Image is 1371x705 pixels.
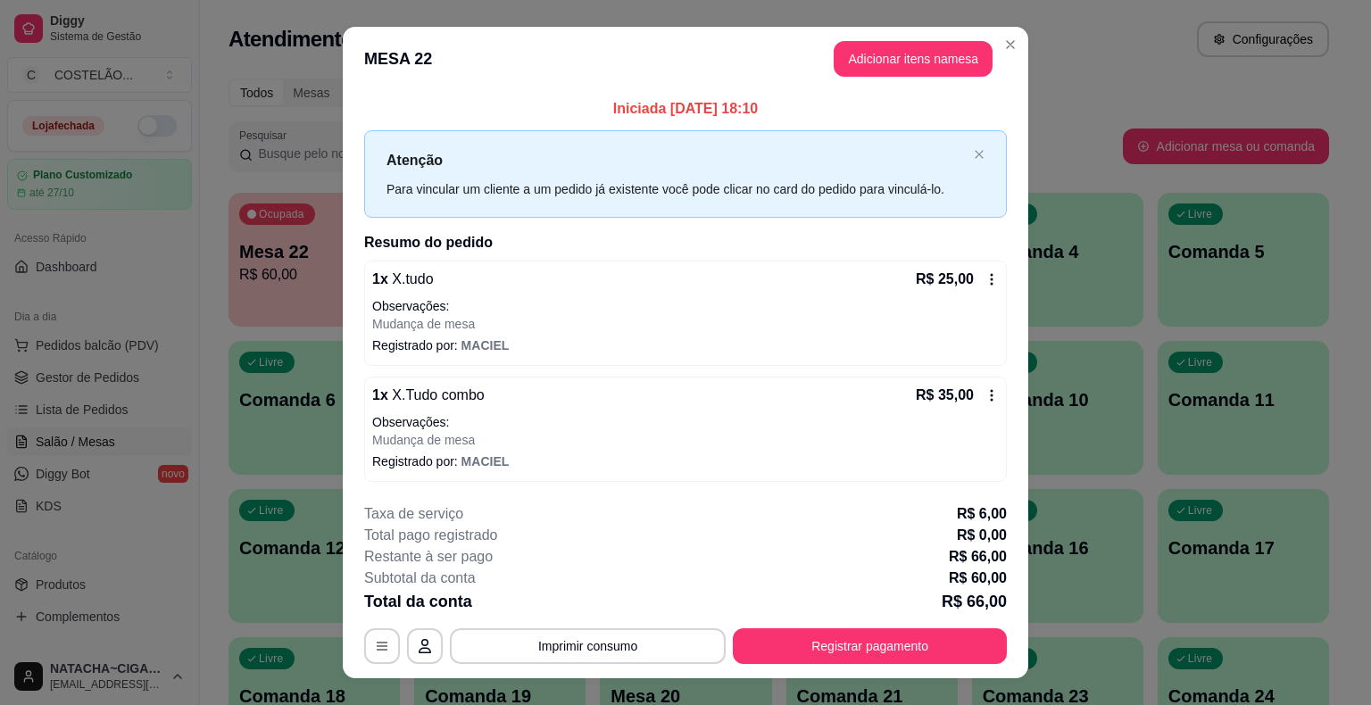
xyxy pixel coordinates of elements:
[364,568,476,589] p: Subtotal da conta
[949,568,1007,589] p: R$ 60,00
[388,271,434,286] span: X.tudo
[372,413,999,431] p: Observações:
[372,315,999,333] p: Mudança de mesa
[949,546,1007,568] p: R$ 66,00
[461,454,510,469] span: MACIEL
[364,589,472,614] p: Total da conta
[957,525,1007,546] p: R$ 0,00
[364,503,463,525] p: Taxa de serviço
[388,387,485,402] span: X.Tudo combo
[974,149,985,160] span: close
[916,385,974,406] p: R$ 35,00
[343,27,1028,91] header: MESA 22
[450,628,726,664] button: Imprimir consumo
[372,431,999,449] p: Mudança de mesa
[364,232,1007,253] h2: Resumo do pedido
[461,338,510,352] span: MACIEL
[372,385,485,406] p: 1 x
[372,269,434,290] p: 1 x
[834,41,993,77] button: Adicionar itens namesa
[372,452,999,470] p: Registrado por:
[364,98,1007,120] p: Iniciada [DATE] 18:10
[364,525,497,546] p: Total pago registrado
[372,336,999,354] p: Registrado por:
[996,30,1025,59] button: Close
[957,503,1007,525] p: R$ 6,00
[386,179,967,199] div: Para vincular um cliente a um pedido já existente você pode clicar no card do pedido para vinculá...
[916,269,974,290] p: R$ 25,00
[372,297,999,315] p: Observações:
[733,628,1007,664] button: Registrar pagamento
[974,149,985,161] button: close
[386,149,967,171] p: Atenção
[942,589,1007,614] p: R$ 66,00
[364,546,493,568] p: Restante à ser pago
